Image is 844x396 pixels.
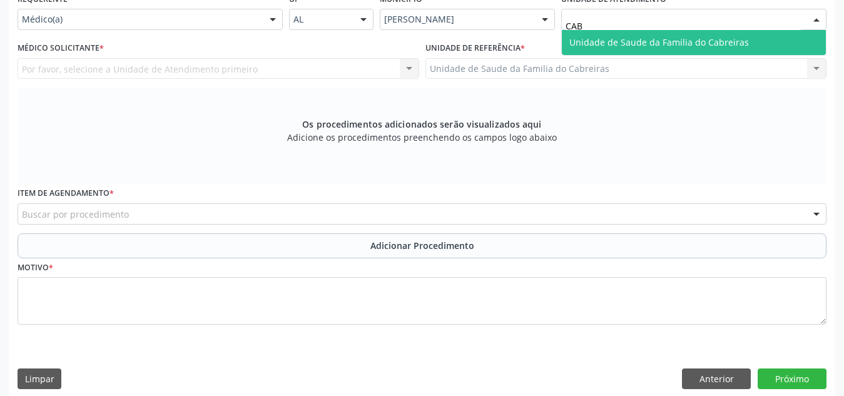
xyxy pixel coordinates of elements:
input: Unidade de atendimento [566,13,801,38]
button: Próximo [758,368,826,390]
label: Unidade de referência [425,39,525,58]
span: AL [293,13,348,26]
label: Médico Solicitante [18,39,104,58]
span: Os procedimentos adicionados serão visualizados aqui [302,118,541,131]
label: Motivo [18,258,53,278]
span: Buscar por procedimento [22,208,129,221]
label: Item de agendamento [18,184,114,203]
span: Adicione os procedimentos preenchendo os campos logo abaixo [287,131,557,144]
button: Adicionar Procedimento [18,233,826,258]
span: Unidade de Saude da Familia do Cabreiras [569,36,749,48]
span: [PERSON_NAME] [384,13,529,26]
span: Médico(a) [22,13,257,26]
span: Adicionar Procedimento [370,239,474,252]
button: Anterior [682,368,751,390]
